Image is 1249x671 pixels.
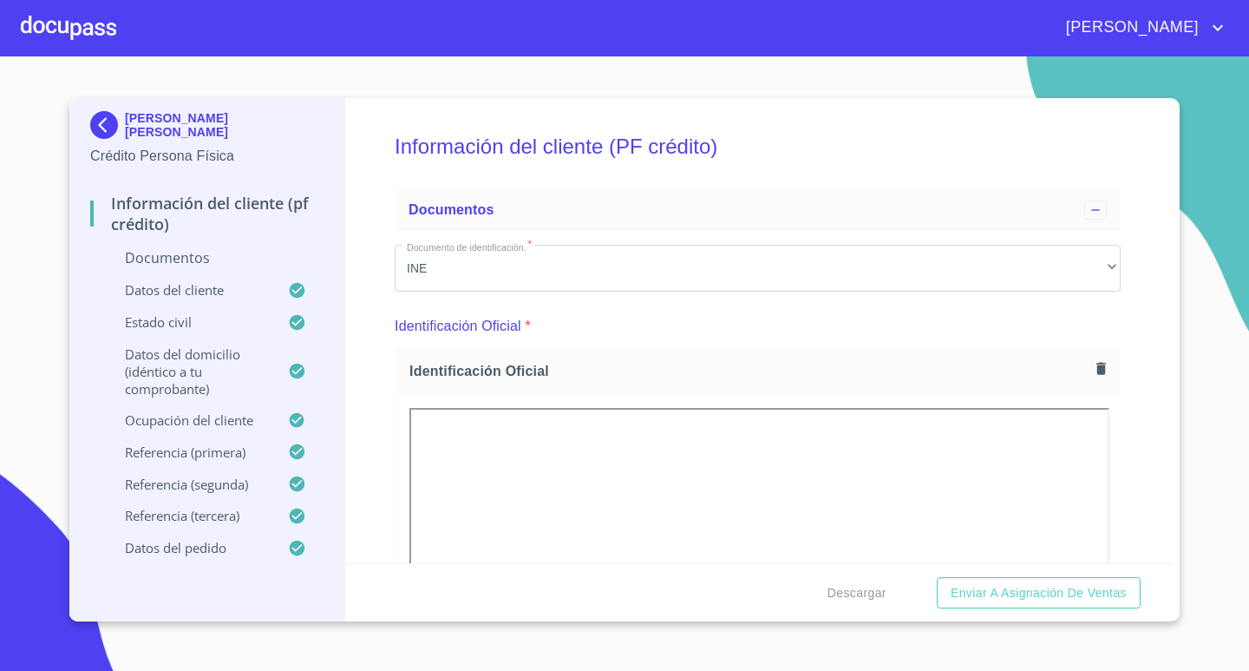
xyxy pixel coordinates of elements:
[90,345,288,398] p: Datos del domicilio (idéntico a tu comprobante)
[827,582,886,604] span: Descargar
[395,189,1121,231] div: Documentos
[90,111,125,139] img: Docupass spot blue
[409,362,1089,380] span: Identificación Oficial
[90,539,288,556] p: Datos del pedido
[395,245,1121,292] div: INE
[90,248,324,267] p: Documentos
[1053,14,1207,42] span: [PERSON_NAME]
[90,111,324,146] div: [PERSON_NAME] [PERSON_NAME]
[90,313,288,331] p: Estado Civil
[395,316,521,337] p: Identificación Oficial
[937,577,1141,609] button: Enviar a Asignación de Ventas
[951,582,1127,604] span: Enviar a Asignación de Ventas
[90,411,288,429] p: Ocupación del Cliente
[125,111,324,139] p: [PERSON_NAME] [PERSON_NAME]
[821,577,893,609] button: Descargar
[90,281,288,299] p: Datos del cliente
[1053,14,1228,42] button: account of current user
[395,111,1121,182] h5: Información del cliente (PF crédito)
[90,476,288,493] p: Referencia (segunda)
[90,507,288,524] p: Referencia (tercera)
[90,146,324,167] p: Crédito Persona Física
[90,193,324,234] p: Información del cliente (PF crédito)
[90,444,288,461] p: Referencia (primera)
[409,202,494,217] span: Documentos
